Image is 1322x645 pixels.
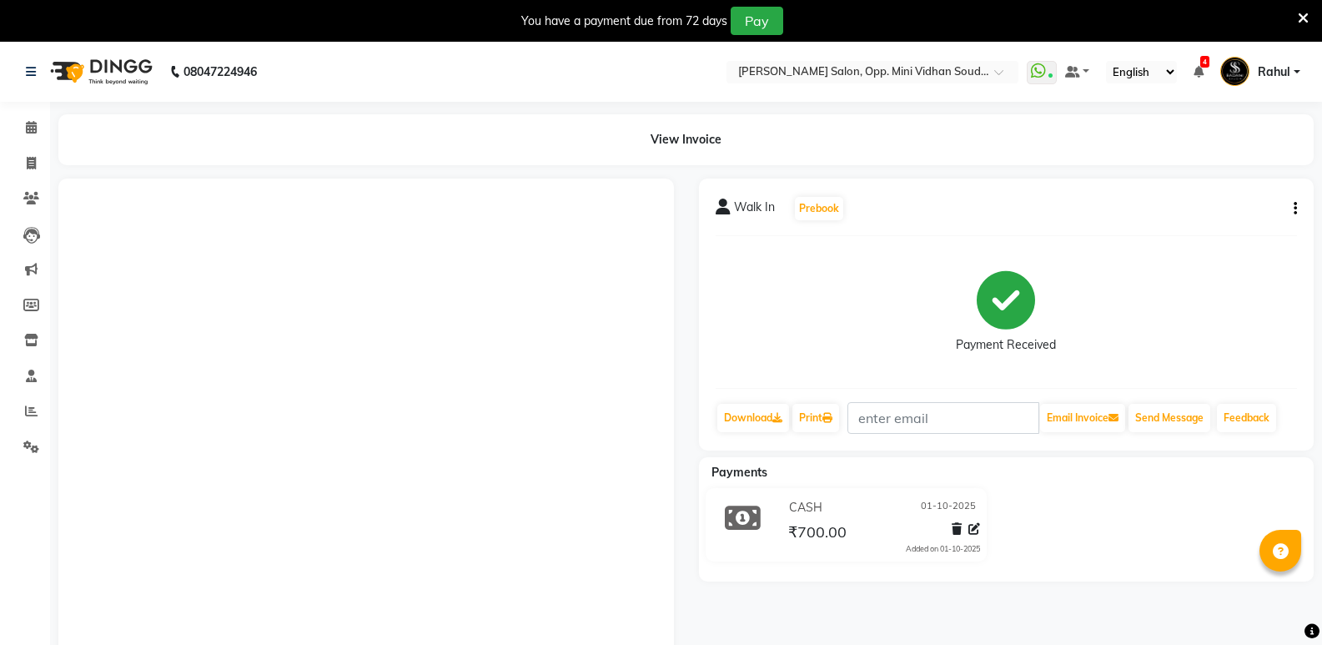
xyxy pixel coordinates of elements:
img: logo [43,48,157,95]
img: Rahul [1220,57,1249,86]
button: Pay [731,7,783,35]
span: Walk In [734,199,775,222]
button: Prebook [795,197,843,220]
span: Rahul [1258,63,1290,81]
span: 4 [1200,56,1209,68]
button: Email Invoice [1040,404,1125,432]
a: Feedback [1217,404,1276,432]
span: 01-10-2025 [921,499,976,517]
span: Payments [711,465,767,480]
span: ₹700.00 [788,522,847,546]
a: Download [717,404,789,432]
a: 4 [1194,64,1204,79]
div: Added on 01-10-2025 [906,543,980,555]
span: CASH [789,499,822,517]
iframe: chat widget [1252,578,1305,628]
div: You have a payment due from 72 days [521,13,727,30]
button: Send Message [1128,404,1210,432]
div: Payment Received [956,336,1056,354]
b: 08047224946 [183,48,257,95]
input: enter email [847,402,1039,434]
div: View Invoice [58,114,1314,165]
a: Print [792,404,839,432]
